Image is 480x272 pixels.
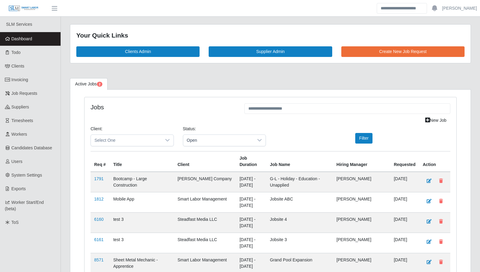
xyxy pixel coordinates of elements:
[355,133,372,144] button: Filter
[236,151,266,172] th: Job Duration
[174,212,236,233] td: Steadfast Media LLC
[333,233,390,253] td: [PERSON_NAME]
[266,192,333,212] td: Jobsite ABC
[12,145,52,150] span: Candidates Database
[91,126,103,132] label: Client:
[174,192,236,212] td: Smart Labor Management
[419,151,450,172] th: Action
[390,151,419,172] th: Requested
[236,192,266,212] td: [DATE] - [DATE]
[442,5,477,12] a: [PERSON_NAME]
[12,186,26,191] span: Exports
[94,217,104,222] a: 6160
[12,91,38,96] span: Job Requests
[70,78,108,90] a: Active Jobs
[12,118,33,123] span: Timesheets
[236,172,266,192] td: [DATE] - [DATE]
[236,233,266,253] td: [DATE] - [DATE]
[266,212,333,233] td: Jobsite 4
[12,132,27,137] span: Workers
[12,173,42,177] span: System Settings
[390,172,419,192] td: [DATE]
[110,172,174,192] td: Bootcamp - Large Construction
[6,22,32,27] span: SLM Services
[5,200,44,211] span: Worker Start/End (beta)
[266,172,333,192] td: G-L - Holiday - Education - Unapplied
[12,50,21,55] span: Todo
[174,151,236,172] th: Client
[110,233,174,253] td: test 3
[333,151,390,172] th: Hiring Manager
[390,233,419,253] td: [DATE]
[333,192,390,212] td: [PERSON_NAME]
[333,172,390,192] td: [PERSON_NAME]
[91,151,110,172] th: Req #
[94,176,104,181] a: 1791
[209,46,332,57] a: Supplier Admin
[12,159,23,164] span: Users
[12,220,19,225] span: ToS
[183,126,196,132] label: Status:
[236,212,266,233] td: [DATE] - [DATE]
[110,192,174,212] td: Mobile App
[266,151,333,172] th: Job Name
[110,151,174,172] th: Title
[94,257,104,262] a: 8571
[174,172,236,192] td: [PERSON_NAME] Company
[390,212,419,233] td: [DATE]
[94,197,104,201] a: 1812
[174,233,236,253] td: Steadfast Media LLC
[91,135,161,146] span: Select One
[91,103,235,111] h4: Jobs
[183,135,254,146] span: Open
[421,115,450,126] a: New Job
[12,104,29,109] span: Suppliers
[76,46,200,57] a: Clients Admin
[12,77,28,82] span: Invoicing
[333,212,390,233] td: [PERSON_NAME]
[266,233,333,253] td: Jobsite 3
[12,36,32,41] span: Dashboard
[97,82,102,87] span: Pending Jobs
[390,192,419,212] td: [DATE]
[94,237,104,242] a: 6161
[377,3,427,14] input: Search
[8,5,39,12] img: SLM Logo
[341,46,465,57] a: Create New Job Request
[110,212,174,233] td: test 3
[12,64,25,68] span: Clients
[76,31,465,40] div: Your Quick Links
